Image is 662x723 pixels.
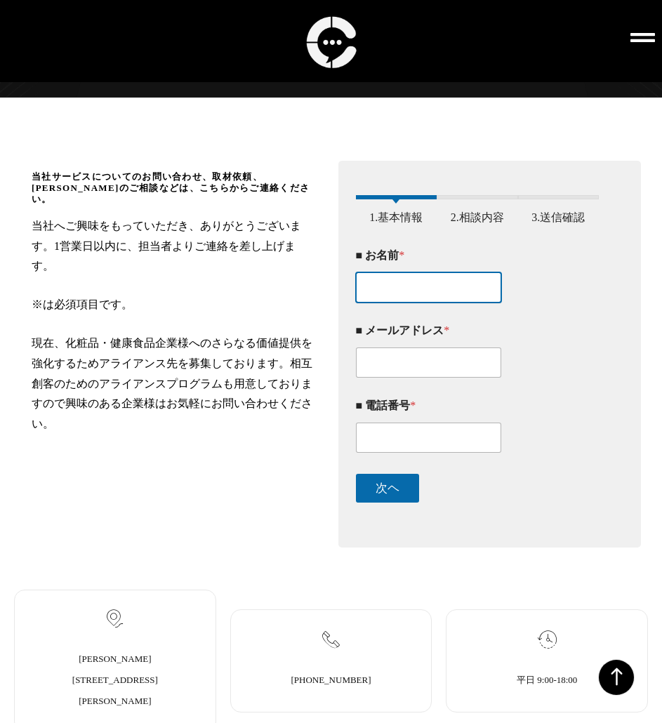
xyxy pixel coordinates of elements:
[72,654,158,706] a: [PERSON_NAME][STREET_ADDRESS][PERSON_NAME]
[356,399,600,412] label: ■ 電話番号
[32,333,314,435] p: 現在、化粧品・健康食品企業様へのさらなる価値提供を強化するためアライアンス先を募集しております。相互創客のためのアライアンスプログラムも用意しておりますので興味のある企業様はお気軽にお問い合わせ...
[437,195,518,199] span: 2
[440,211,515,224] span: 2.相談内容
[32,295,314,315] p: ※は必須項目です。
[356,248,600,262] label: ■ お名前
[356,324,600,337] label: ■ メールアドレス
[356,474,419,503] button: 次ヘ
[239,34,422,46] a: logo-c
[517,675,577,685] a: 平日 9:00-18:00
[521,211,595,224] span: 3.送信確認
[291,675,371,685] a: [PHONE_NUMBER]
[518,195,600,199] span: 3
[32,216,314,277] p: 当社へご興味をもっていただき、ありがとうございます。1営業日以内に、担当者よりご連絡を差し上げます。
[32,171,314,205] span: 当社サービスについてのお問い合わせ、取材依頼、[PERSON_NAME]のご相談などは、こちらからご連絡ください。
[359,211,433,224] span: 1.基本情報
[299,7,363,75] img: logo-c
[356,195,437,199] span: 1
